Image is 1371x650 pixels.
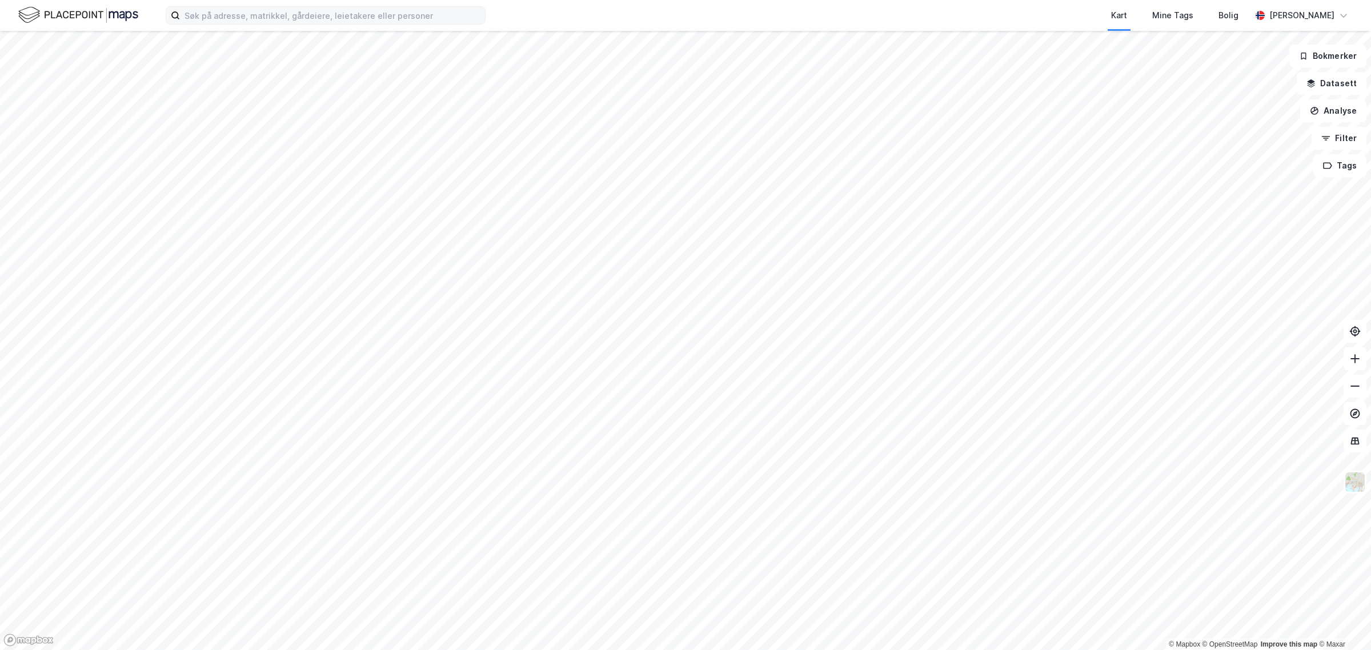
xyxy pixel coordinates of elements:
img: logo.f888ab2527a4732fd821a326f86c7f29.svg [18,5,138,25]
div: Mine Tags [1152,9,1193,22]
div: Kart [1111,9,1127,22]
a: OpenStreetMap [1202,640,1258,648]
button: Bokmerker [1289,45,1366,67]
button: Tags [1313,154,1366,177]
button: Filter [1312,127,1366,150]
a: Mapbox [1169,640,1200,648]
a: Improve this map [1261,640,1317,648]
iframe: Chat Widget [1314,595,1371,650]
button: Analyse [1300,99,1366,122]
div: Kontrollprogram for chat [1314,595,1371,650]
a: Mapbox homepage [3,633,54,647]
img: Z [1344,471,1366,493]
div: [PERSON_NAME] [1269,9,1334,22]
button: Datasett [1297,72,1366,95]
div: Bolig [1218,9,1238,22]
input: Søk på adresse, matrikkel, gårdeiere, leietakere eller personer [180,7,485,24]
